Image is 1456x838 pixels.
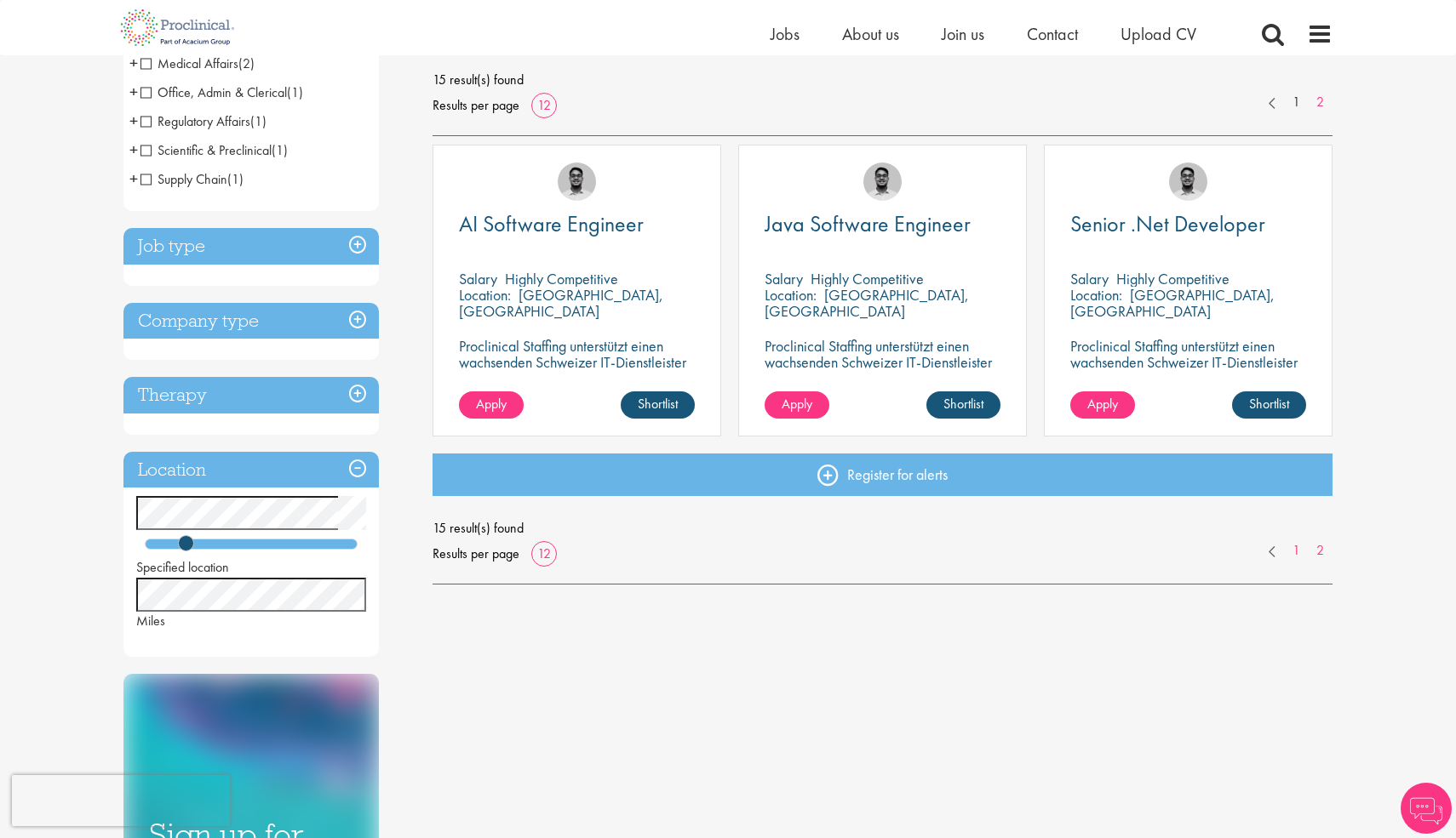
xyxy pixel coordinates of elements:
span: Results per page [433,93,519,118]
span: Java Software Engineer [765,209,971,238]
span: Location: [765,285,817,305]
a: Senior .Net Developer [1070,214,1306,235]
span: Location: [1070,285,1122,305]
span: Scientific & Preclinical [140,141,272,159]
a: Shortlist [1232,391,1306,419]
span: Apply [782,395,812,413]
span: Salary [459,269,497,288]
span: + [129,137,138,162]
iframe: reCAPTCHA [12,775,230,826]
a: Contact [1027,23,1078,45]
span: (1) [272,141,288,159]
span: + [129,108,138,134]
a: 12 [531,544,557,562]
p: [GEOGRAPHIC_DATA], [GEOGRAPHIC_DATA] [459,285,663,321]
a: Apply [765,391,829,419]
a: Register for alerts [433,453,1333,496]
span: (1) [250,112,267,130]
h3: Location [123,452,379,488]
span: Regulatory Affairs [140,112,250,130]
p: Proclinical Staffing unterstützt einen wachsenden Schweizer IT-Dienstleister bei der Einstellung ... [1070,338,1306,402]
span: Apply [1087,395,1118,413]
span: AI Software Engineer [459,209,644,238]
a: 12 [531,96,557,114]
p: [GEOGRAPHIC_DATA], [GEOGRAPHIC_DATA] [1070,285,1275,321]
span: Salary [765,269,803,288]
a: Apply [459,391,524,419]
span: (1) [227,170,244,188]
span: Specified location [136,558,229,576]
span: Office, Admin & Clerical [140,83,287,101]
a: 2 [1308,93,1333,112]
a: Join us [942,23,984,45]
span: 15 result(s) found [433,67,1333,93]
span: (2) [238,54,255,72]
a: Upload CV [1121,23,1196,45]
span: Medical Affairs [140,54,238,72]
p: Highly Competitive [1116,269,1230,288]
span: Scientific & Preclinical [140,141,288,159]
span: + [129,166,138,191]
h3: Therapy [123,377,379,413]
a: 1 [1284,541,1309,561]
a: Java Software Engineer [765,214,1000,235]
img: Timothy Deschamps [1169,162,1207,201]
span: (1) [287,83,303,101]
a: Shortlist [926,391,1000,419]
span: Supply Chain [140,170,244,188]
span: Miles [136,612,165,630]
img: Chatbot [1401,783,1452,834]
span: + [129,50,138,76]
span: 15 result(s) found [433,516,1333,541]
a: Jobs [771,23,800,45]
a: Shortlist [621,391,695,419]
a: 1 [1284,93,1309,112]
span: Apply [476,395,507,413]
p: Proclinical Staffing unterstützt einen wachsenden Schweizer IT-Dienstleister bei der Einstellung ... [765,338,1000,402]
span: Senior .Net Developer [1070,209,1265,238]
a: 2 [1308,541,1333,561]
span: Salary [1070,269,1109,288]
span: Medical Affairs [140,54,255,72]
span: + [129,79,138,105]
img: Timothy Deschamps [558,162,596,201]
span: Location: [459,285,511,305]
p: Highly Competitive [505,269,618,288]
a: About us [842,23,899,45]
span: Results per page [433,541,519,567]
span: Regulatory Affairs [140,112,267,130]
span: Supply Chain [140,170,227,188]
p: Proclinical Staffing unterstützt einen wachsenden Schweizer IT-Dienstleister bei der Einstellung ... [459,338,695,402]
a: AI Software Engineer [459,214,695,235]
p: Highly Competitive [811,269,924,288]
h3: Company type [123,303,379,339]
img: Timothy Deschamps [863,162,902,201]
h3: Job type [123,228,379,265]
span: Office, Admin & Clerical [140,83,303,101]
a: Apply [1070,391,1135,419]
p: [GEOGRAPHIC_DATA], [GEOGRAPHIC_DATA] [765,285,969,321]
